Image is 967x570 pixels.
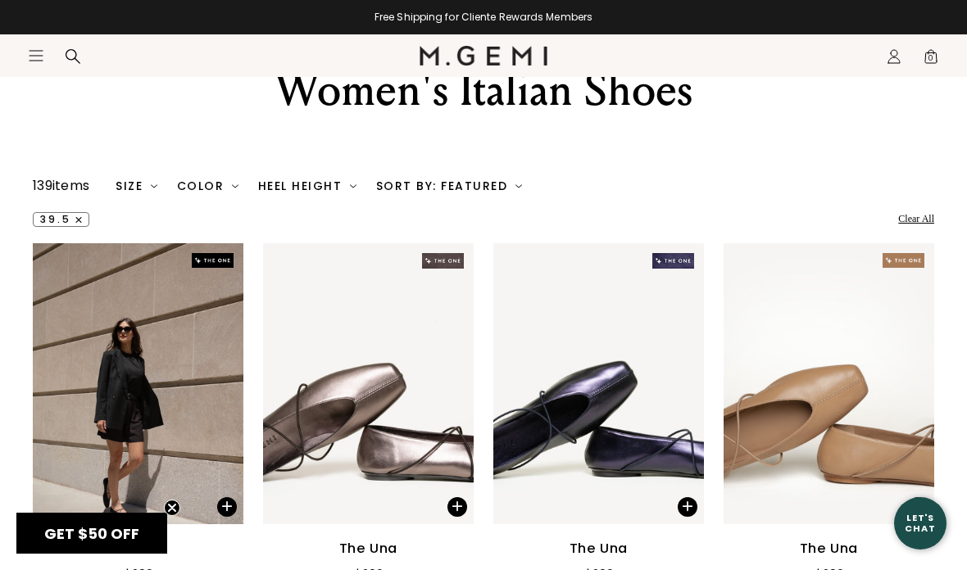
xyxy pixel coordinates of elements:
[724,243,934,524] img: The Una
[376,179,522,192] div: Sort By: Featured
[116,179,157,192] div: Size
[33,176,89,196] div: 139 items
[350,183,356,189] img: chevron-down.svg
[28,47,44,64] button: Open site menu
[493,243,704,524] img: The Una
[258,179,356,192] div: Heel Height
[883,253,924,268] img: The One tag
[420,46,548,66] img: M.Gemi
[164,500,180,516] button: Close teaser
[16,513,167,554] div: GET $50 OFFClose teaser
[33,212,89,227] button: 39.5
[515,183,522,189] img: chevron-down.svg
[263,243,474,524] img: The Una
[232,183,238,189] img: chevron-down.svg
[44,523,139,544] span: GET $50 OFF
[800,539,859,559] div: The Una
[151,183,157,189] img: chevron-down.svg
[177,179,238,192] div: Color
[339,539,398,559] div: The Una
[570,539,629,559] div: The Una
[898,212,934,227] div: Clear All
[894,513,947,533] div: Let's Chat
[33,243,243,524] img: The Una
[192,253,234,268] img: The One tag
[923,52,939,68] span: 0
